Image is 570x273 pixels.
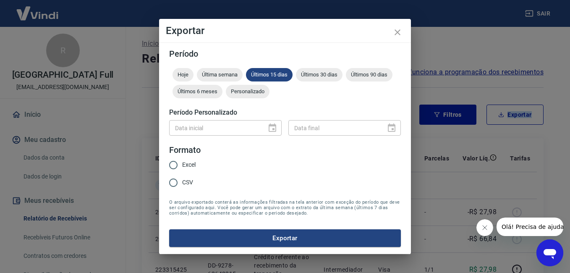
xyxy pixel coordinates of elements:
[173,68,193,81] div: Hoje
[246,71,293,78] span: Últimos 15 dias
[296,71,343,78] span: Últimos 30 dias
[226,88,269,94] span: Personalizado
[197,68,243,81] div: Última semana
[182,178,193,187] span: CSV
[536,239,563,266] iframe: Botão para abrir a janela de mensagens
[476,219,493,236] iframe: Fechar mensagem
[246,68,293,81] div: Últimos 15 dias
[173,71,193,78] span: Hoje
[169,144,201,156] legend: Formato
[387,22,408,42] button: close
[197,71,243,78] span: Última semana
[288,120,380,136] input: DD/MM/YYYY
[296,68,343,81] div: Últimos 30 dias
[169,199,401,216] span: O arquivo exportado conterá as informações filtradas na tela anterior com exceção do período que ...
[497,218,563,236] iframe: Mensagem da empresa
[173,85,222,98] div: Últimos 6 meses
[346,71,392,78] span: Últimos 90 dias
[166,26,404,36] h4: Exportar
[169,108,401,117] h5: Período Personalizado
[173,88,222,94] span: Últimos 6 meses
[346,68,392,81] div: Últimos 90 dias
[5,6,71,13] span: Olá! Precisa de ajuda?
[169,120,261,136] input: DD/MM/YYYY
[169,229,401,247] button: Exportar
[169,50,401,58] h5: Período
[226,85,269,98] div: Personalizado
[182,160,196,169] span: Excel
